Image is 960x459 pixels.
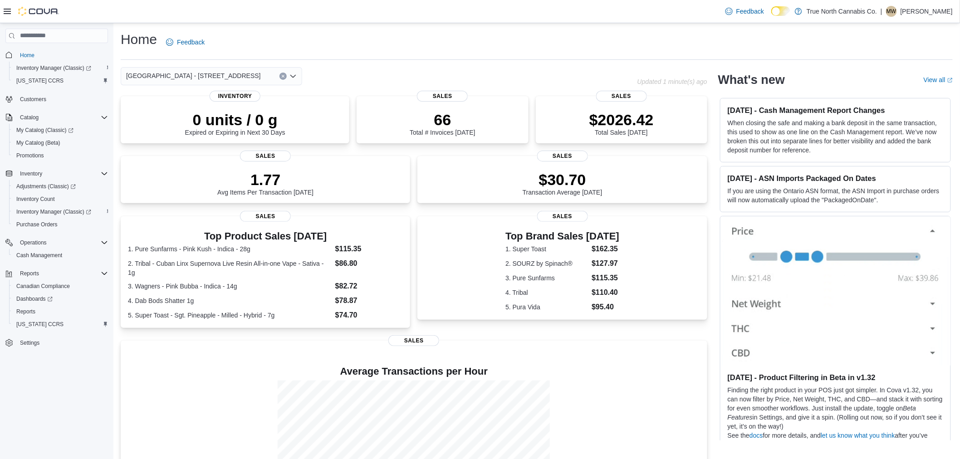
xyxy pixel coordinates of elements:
[728,431,943,449] p: See the for more details, and after you’ve given it a try.
[279,73,287,80] button: Clear input
[16,195,55,203] span: Inventory Count
[807,6,877,17] p: True North Cannabis Co.
[718,73,785,87] h2: What's new
[20,239,47,246] span: Operations
[13,281,73,292] a: Canadian Compliance
[335,310,403,321] dd: $74.70
[16,295,53,303] span: Dashboards
[417,91,468,102] span: Sales
[13,219,61,230] a: Purchase Orders
[410,111,475,129] p: 66
[185,111,285,129] p: 0 units / 0 g
[13,194,108,205] span: Inventory Count
[947,78,953,83] svg: External link
[185,111,285,136] div: Expired or Expiring in Next 30 Days
[16,337,108,348] span: Settings
[13,181,79,192] a: Adjustments (Classic)
[505,231,619,242] h3: Top Brand Sales [DATE]
[20,170,42,177] span: Inventory
[217,171,313,189] p: 1.77
[16,283,70,290] span: Canadian Compliance
[9,137,112,149] button: My Catalog (Beta)
[128,282,332,291] dt: 3. Wagners - Pink Bubba - Indica - 14g
[16,50,38,61] a: Home
[901,6,953,17] p: [PERSON_NAME]
[13,250,108,261] span: Cash Management
[289,73,297,80] button: Open list of options
[16,208,91,215] span: Inventory Manager (Classic)
[9,249,112,262] button: Cash Management
[13,219,108,230] span: Purchase Orders
[592,244,619,254] dd: $162.35
[13,281,108,292] span: Canadian Compliance
[2,93,112,106] button: Customers
[16,321,64,328] span: [US_STATE] CCRS
[2,111,112,124] button: Catalog
[9,318,112,331] button: [US_STATE] CCRS
[13,206,95,217] a: Inventory Manager (Classic)
[728,386,943,431] p: Finding the right product in your POS just got simpler. In Cova v1.32, you can now filter by Pric...
[523,171,602,196] div: Transaction Average [DATE]
[388,335,439,346] span: Sales
[505,303,588,312] dt: 5. Pura Vida
[20,270,39,277] span: Reports
[9,74,112,87] button: [US_STATE] CCRS
[13,125,108,136] span: My Catalog (Classic)
[18,7,59,16] img: Cova
[887,6,896,17] span: MW
[9,180,112,193] a: Adjustments (Classic)
[728,118,943,155] p: When closing the safe and making a bank deposit in the same transaction, this used to show as one...
[592,287,619,298] dd: $110.40
[728,186,943,205] p: If you are using the Ontario ASN format, the ASN Import in purchase orders will now automatically...
[13,181,108,192] span: Adjustments (Classic)
[16,337,43,348] a: Settings
[20,114,39,121] span: Catalog
[523,171,602,189] p: $30.70
[16,77,64,84] span: [US_STATE] CCRS
[126,70,261,81] span: [GEOGRAPHIC_DATA] - [STREET_ADDRESS]
[335,258,403,269] dd: $86.80
[128,366,700,377] h4: Average Transactions per Hour
[121,30,157,49] h1: Home
[13,150,108,161] span: Promotions
[589,111,654,129] p: $2026.42
[13,75,67,86] a: [US_STATE] CCRS
[13,75,108,86] span: Washington CCRS
[5,45,108,373] nav: Complex example
[20,339,39,347] span: Settings
[537,211,588,222] span: Sales
[16,93,108,105] span: Customers
[16,152,44,159] span: Promotions
[592,273,619,283] dd: $115.35
[16,268,108,279] span: Reports
[13,63,95,73] a: Inventory Manager (Classic)
[16,221,58,228] span: Purchase Orders
[13,206,108,217] span: Inventory Manager (Classic)
[9,193,112,205] button: Inventory Count
[728,174,943,183] h3: [DATE] - ASN Imports Packaged On Dates
[16,168,46,179] button: Inventory
[886,6,897,17] div: Marilyn Witzmann
[16,268,43,279] button: Reports
[16,237,108,248] span: Operations
[728,373,943,382] h3: [DATE] - Product Filtering in Beta in v1.32
[16,168,108,179] span: Inventory
[16,112,42,123] button: Catalog
[9,62,112,74] a: Inventory Manager (Classic)
[13,150,48,161] a: Promotions
[13,125,77,136] a: My Catalog (Classic)
[240,211,291,222] span: Sales
[9,149,112,162] button: Promotions
[16,139,60,146] span: My Catalog (Beta)
[240,151,291,161] span: Sales
[16,127,73,134] span: My Catalog (Classic)
[128,311,332,320] dt: 5. Super Toast - Sgt. Pineapple - Milled - Hybrid - 7g
[16,112,108,123] span: Catalog
[637,78,707,85] p: Updated 1 minute(s) ago
[9,124,112,137] a: My Catalog (Classic)
[13,319,67,330] a: [US_STATE] CCRS
[13,293,56,304] a: Dashboards
[335,281,403,292] dd: $82.72
[9,293,112,305] a: Dashboards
